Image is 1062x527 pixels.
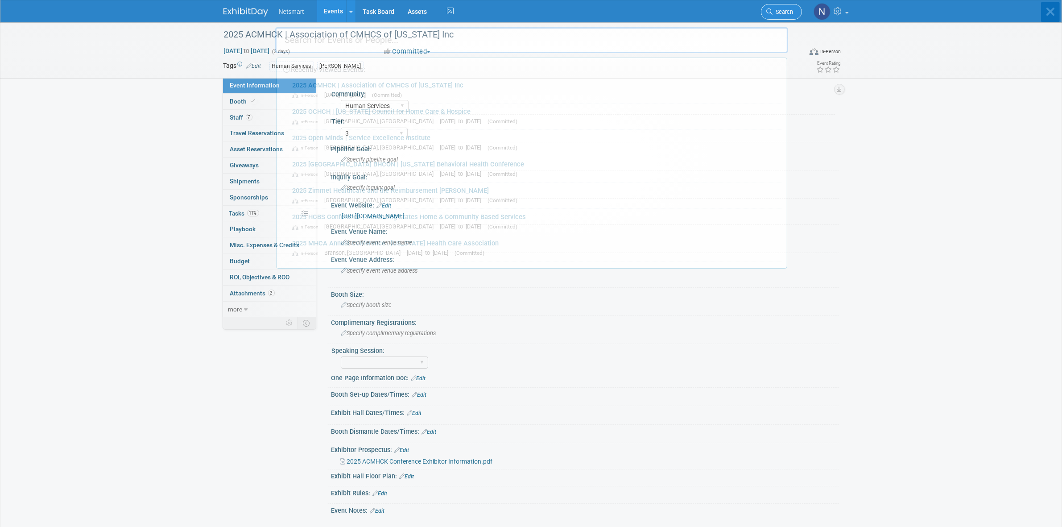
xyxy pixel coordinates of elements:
span: In-Person [292,250,322,256]
span: [GEOGRAPHIC_DATA], [GEOGRAPHIC_DATA] [324,118,438,124]
input: Search for Events or People... [275,27,788,53]
span: [GEOGRAPHIC_DATA], [GEOGRAPHIC_DATA] [324,197,438,203]
a: 2025 MHCA Annual Conference | [US_STATE] Health Care Association In-Person Branson, [GEOGRAPHIC_D... [288,235,782,261]
a: 2025 HCBS Conference | Advancing States Home & Community Based Services In-Person [GEOGRAPHIC_DAT... [288,209,782,235]
span: (Committed) [455,250,484,256]
span: (Committed) [488,171,517,177]
span: In-Person [292,145,322,151]
span: (Committed) [488,118,517,124]
span: [DATE] to [DATE] [440,197,486,203]
span: In-Person [292,119,322,124]
span: [DATE] to [DATE] [407,249,453,256]
a: 2025 Open Minds | Service Excellence Institute In-Person [GEOGRAPHIC_DATA], [GEOGRAPHIC_DATA] [DA... [288,130,782,156]
span: (Committed) [488,145,517,151]
span: (Committed) [488,197,517,203]
span: [GEOGRAPHIC_DATA], [GEOGRAPHIC_DATA] [324,170,438,177]
span: [DATE] to [DATE] [324,91,370,98]
a: 2025 ACMHCK | Association of CMHCS of [US_STATE] Inc In-Person [DATE] to [DATE] (Committed) [288,77,782,103]
span: [DATE] to [DATE] [440,223,486,230]
a: 2025 OCHCH | [US_STATE] Council for Home Care & Hospice In-Person [GEOGRAPHIC_DATA], [GEOGRAPHIC_... [288,104,782,129]
a: 2025 [GEOGRAPHIC_DATA] BHCON | [US_STATE] Behavioral Health Conference In-Person [GEOGRAPHIC_DATA... [288,156,782,182]
span: In-Person [292,171,322,177]
span: In-Person [292,224,322,230]
span: (Committed) [372,92,402,98]
span: In-Person [292,92,322,98]
div: Recently Viewed Events: [281,58,782,77]
span: (Committed) [488,224,517,230]
span: [GEOGRAPHIC_DATA], [GEOGRAPHIC_DATA] [324,144,438,151]
span: [DATE] to [DATE] [440,118,486,124]
span: In-Person [292,198,322,203]
span: Branson, [GEOGRAPHIC_DATA] [324,249,405,256]
span: [DATE] to [DATE] [440,170,486,177]
span: [GEOGRAPHIC_DATA], [GEOGRAPHIC_DATA] [324,223,438,230]
a: 2025 Zimmet Healthcare and the Reimbursement [PERSON_NAME] In-Person [GEOGRAPHIC_DATA], [GEOGRAPH... [288,183,782,208]
span: [DATE] to [DATE] [440,144,486,151]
